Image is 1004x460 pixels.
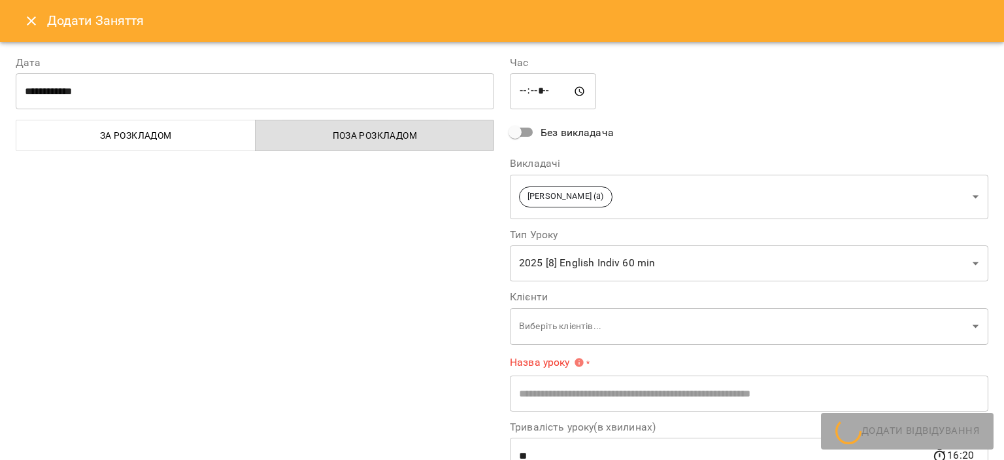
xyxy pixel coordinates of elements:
svg: Вкажіть назву уроку або виберіть клієнтів [574,357,584,368]
span: Без викладача [541,125,614,141]
label: Тип Уроку [510,230,988,240]
p: Виберіть клієнтів... [519,320,967,333]
h6: Додати Заняття [47,10,988,31]
label: Час [510,58,988,68]
button: Поза розкладом [255,120,495,151]
label: Дата [16,58,494,68]
div: [PERSON_NAME] (а) [510,174,988,219]
label: Викладачі [510,158,988,169]
label: Клієнти [510,292,988,302]
span: Назва уроку [510,357,584,368]
button: Close [16,5,47,37]
span: Поза розкладом [263,128,487,143]
span: [PERSON_NAME] (а) [520,190,612,203]
label: Тривалість уроку(в хвилинах) [510,422,988,433]
button: За розкладом [16,120,256,151]
div: 2025 [8] English Indiv 60 min [510,245,988,282]
span: За розкладом [24,128,248,143]
div: Виберіть клієнтів... [510,308,988,345]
